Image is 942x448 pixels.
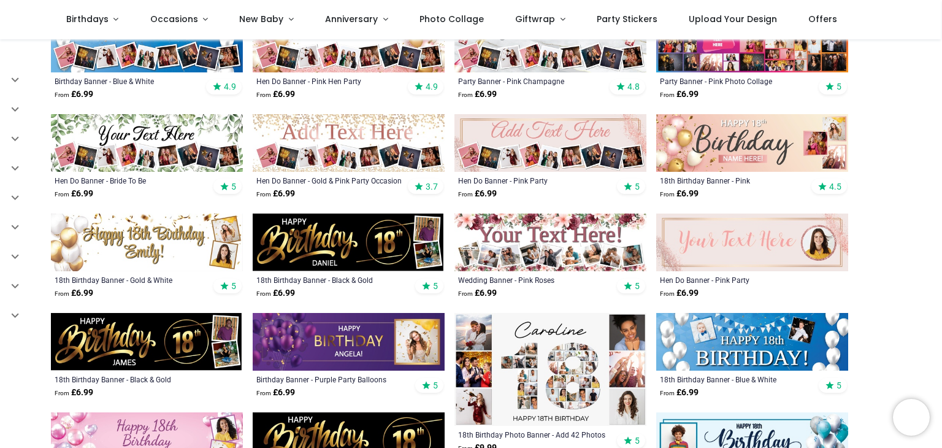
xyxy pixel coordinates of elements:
span: From [660,290,675,297]
strong: £ 6.99 [256,387,295,399]
span: From [55,91,69,98]
strong: £ 6.99 [55,88,93,101]
span: Upload Your Design [689,13,777,25]
a: Party Banner - Pink Champagne [458,76,606,86]
img: Personalised Happy 18th Birthday Banner - Gold & White Balloons - 2 Photo Upload [51,214,243,271]
span: 5 [837,380,841,391]
a: Wedding Banner - Pink Roses [458,275,606,285]
span: Anniversary [325,13,378,25]
strong: £ 6.99 [458,88,497,101]
span: From [256,191,271,198]
span: Occasions [150,13,198,25]
span: 3.7 [426,181,438,192]
strong: £ 6.99 [458,287,497,299]
img: Personalised Party Banner - Pink Champagne - 9 Photo Upload & Custom Text [454,15,646,72]
img: Personalised Happy Birthday Banner - Purple Party Balloons - Custom Name & 1 Photo Upload [253,313,445,371]
span: From [660,191,675,198]
span: From [55,290,69,297]
span: Giftwrap [515,13,555,25]
span: From [660,91,675,98]
span: Party Stickers [597,13,657,25]
span: 4.9 [224,81,236,92]
span: Photo Collage [419,13,484,25]
img: Personalised Hen Do Banner - Bride To Be - 9 Photo Upload [51,114,243,172]
a: Party Banner - Pink Photo Collage [660,76,808,86]
strong: £ 6.99 [660,387,699,399]
strong: £ 6.99 [256,188,295,200]
strong: £ 6.99 [55,287,93,299]
span: From [256,290,271,297]
strong: £ 6.99 [660,287,699,299]
img: Personalised Happy 18th Birthday Banner - Blue & White - 2 Photo Upload [656,313,848,371]
strong: £ 6.99 [256,88,295,101]
span: From [55,191,69,198]
img: Personalised Wedding Banner - Pink Roses - Custom Text & 9 Photo Upload [454,214,646,271]
span: 5 [231,280,236,292]
img: Hen Do Banner - Pink Party - Custom Text & 9 Photo Upload [454,114,646,172]
img: Personalised Happy 18th Birthday Banner - Black & Gold - 2 Photo Upload [51,313,243,371]
span: From [458,91,473,98]
iframe: Brevo live chat [893,399,930,436]
img: Personalised Happy 18th Birthday Banner - Black & Gold - Custom Name & 2 Photo Upload [253,214,445,271]
a: 18th Birthday Photo Banner - Add 42 Photos [458,430,606,439]
a: 18th Birthday Banner - Gold & White Balloons [55,275,202,285]
img: Personalised Hen Do Banner - Gold & Pink Party Occasion - 9 Photo Upload [253,114,445,172]
span: From [458,290,473,297]
span: From [458,191,473,198]
strong: £ 6.99 [458,188,497,200]
a: Birthday Banner - Blue & White [55,76,202,86]
span: 5 [433,280,438,292]
strong: £ 6.99 [256,287,295,299]
span: Birthdays [66,13,109,25]
span: 4.5 [829,181,841,192]
a: 18th Birthday Banner - Black & Gold [55,374,202,384]
span: 5 [635,435,640,446]
strong: £ 6.99 [660,188,699,200]
img: Personalised Party Banner - Pink Photo Collage - Add Text & 30 Photo Upload [656,15,848,72]
a: Hen Do Banner - Bride To Be [55,176,202,185]
span: New Baby [239,13,283,25]
a: Hen Do Banner - Gold & Pink Party Occasion [256,176,404,185]
a: Hen Do Banner - Pink Party [660,275,808,285]
a: Birthday Banner - Purple Party Balloons [256,374,404,384]
strong: £ 6.99 [660,88,699,101]
span: 5 [433,380,438,391]
span: 4.8 [627,81,640,92]
span: From [256,91,271,98]
span: Offers [808,13,837,25]
span: From [256,390,271,396]
a: 18th Birthday Banner - Black & Gold [256,275,404,285]
img: Personalised 18th Birthday Photo Banner - Add 42 Photos - Custom Text [454,313,646,426]
span: 5 [635,181,640,192]
span: 5 [837,81,841,92]
a: Hen Do Banner - Pink Party [458,176,606,185]
a: 18th Birthday Banner - Blue & White [660,374,808,384]
span: From [660,390,675,396]
img: Personalised Happy 18th Birthday Banner - Pink - Custom Name & 3 Photo Upload [656,114,848,172]
strong: £ 6.99 [55,387,93,399]
span: 5 [231,181,236,192]
strong: £ 6.99 [55,188,93,200]
span: 4.9 [426,81,438,92]
a: Hen Do Banner - Pink Hen Party [256,76,404,86]
img: Personalised Hen Do Banner - Pink Hen Party - 9 Photo Upload [253,15,445,72]
span: From [55,390,69,396]
img: Personalised Happy Birthday Banner - Blue & White - 9 Photo Upload [51,15,243,72]
a: 18th Birthday Banner - Pink [660,176,808,185]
